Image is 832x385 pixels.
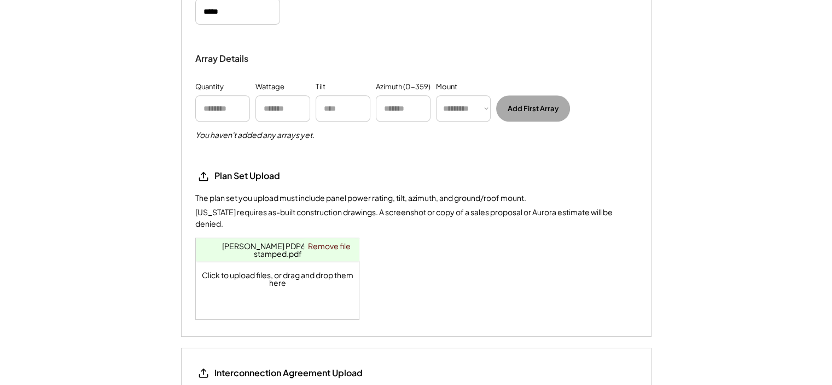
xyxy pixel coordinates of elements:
[304,238,354,254] a: Remove file
[195,130,315,141] h5: You haven't added any arrays yet.
[195,193,526,204] div: The plan set you upload must include panel power rating, tilt, azimuth, and ground/roof mount.
[196,238,360,319] div: Click to upload files, or drag and drop them here
[496,95,570,122] button: Add First Array
[376,82,430,93] div: Azimuth (0-359)
[214,170,324,182] div: Plan Set Upload
[195,82,224,93] div: Quantity
[195,206,637,229] div: [US_STATE] requires as-built construction drawings. A screenshot or copy of a sales proposal or A...
[255,82,284,93] div: Wattage
[214,367,363,379] div: Interconnection Agreement Upload
[316,82,325,93] div: Tilt
[222,241,333,258] a: [PERSON_NAME] PDP6525 IFC stamped.pdf
[195,52,250,65] div: Array Details
[436,82,457,93] div: Mount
